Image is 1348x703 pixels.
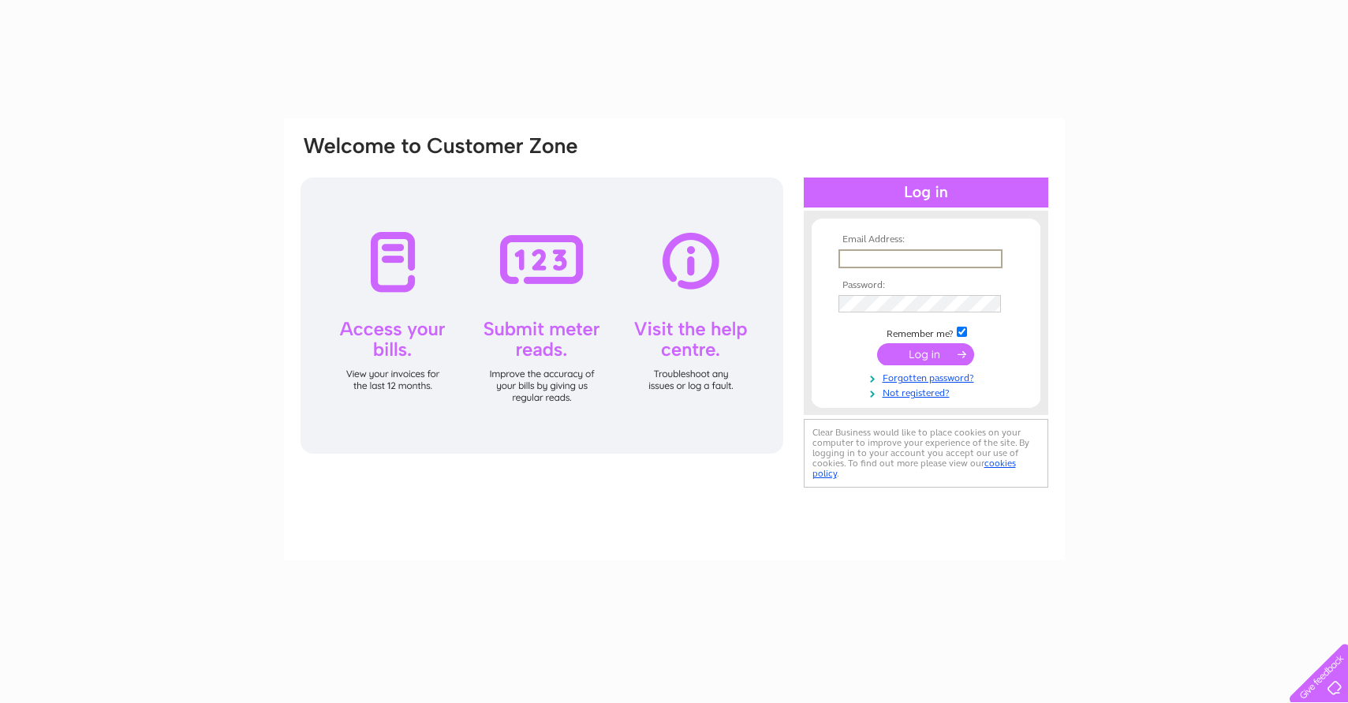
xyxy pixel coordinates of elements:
th: Password: [835,280,1018,291]
th: Email Address: [835,234,1018,245]
a: cookies policy [812,458,1016,479]
a: Not registered? [838,384,1018,399]
td: Remember me? [835,324,1018,340]
div: Clear Business would like to place cookies on your computer to improve your experience of the sit... [804,419,1048,488]
input: Submit [877,343,974,365]
a: Forgotten password? [838,369,1018,384]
